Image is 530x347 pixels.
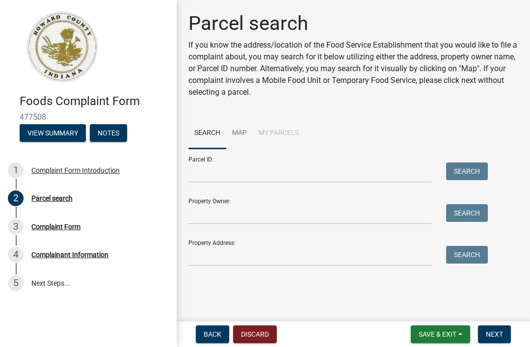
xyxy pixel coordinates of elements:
[31,251,108,258] div: Complainant Information
[446,204,488,222] button: Search
[90,124,127,142] button: Notes
[8,247,24,263] div: 4
[446,246,488,264] button: Search
[20,10,104,84] img: Howard County, Indiana
[486,330,503,338] span: Next
[188,12,518,35] h1: Parcel search
[204,330,221,338] span: Back
[196,325,229,343] button: Back
[446,162,488,180] button: Search
[226,118,253,149] a: Map
[233,325,277,343] button: Discard
[188,118,226,149] a: Search
[90,130,127,137] wm-modal-confirm: Notes
[31,195,73,202] div: Parcel search
[20,124,86,142] button: View Summary
[411,325,470,343] button: Save & Exit
[8,190,24,206] div: 2
[419,330,456,338] span: Save & Exit
[31,167,120,174] div: Complaint Form Introduction
[8,275,24,291] div: 5
[20,130,86,137] wm-modal-confirm: Summary
[31,223,80,230] div: Complaint Form
[20,94,169,108] h4: Foods Complaint Form
[478,325,511,343] button: Next
[188,39,518,98] p: If you know the address/location of the Food Service Establishment that you would like to file a ...
[20,112,157,122] span: 477508
[8,162,24,178] div: 1
[8,219,24,235] div: 3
